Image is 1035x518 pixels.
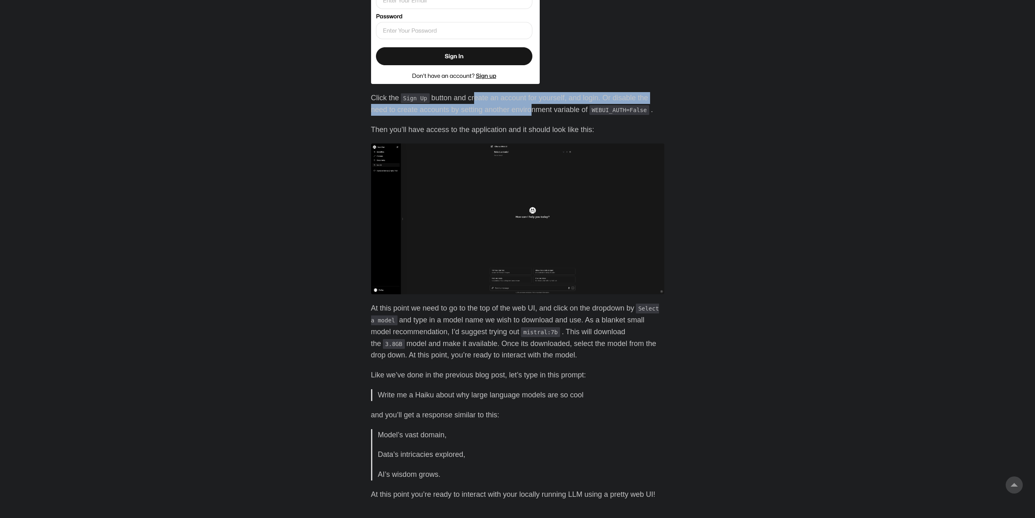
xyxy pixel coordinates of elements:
code: 3.8GB [383,339,405,349]
p: Model’s vast domain, [378,429,659,441]
p: Then you’ll have access to the application and it should look like this: [371,124,664,136]
p: At this point we need to go to the top of the web UI, and click on the dropdown by and type in a ... [371,302,664,361]
img: png [371,143,664,294]
a: go to top [1006,476,1023,494]
code: mistral:7b [521,327,560,337]
p: At this point you’re ready to interact with your locally running LLM using a pretty web UI! [371,489,664,500]
code: WEBUI_AUTH=False [589,105,649,115]
p: AI’s wisdom grows. [378,469,659,481]
code: Sign Up [401,93,430,103]
p: Click the button and create an account for yourself, and login. Or disable the need to create acc... [371,92,664,116]
p: and you’ll get a response similar to this: [371,409,664,421]
p: Data’s intricacies explored, [378,449,659,461]
p: Like we’ve done in the previous blog post, let’s type in this prompt: [371,369,664,381]
p: Write me a Haiku about why large language models are so cool [378,389,659,401]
